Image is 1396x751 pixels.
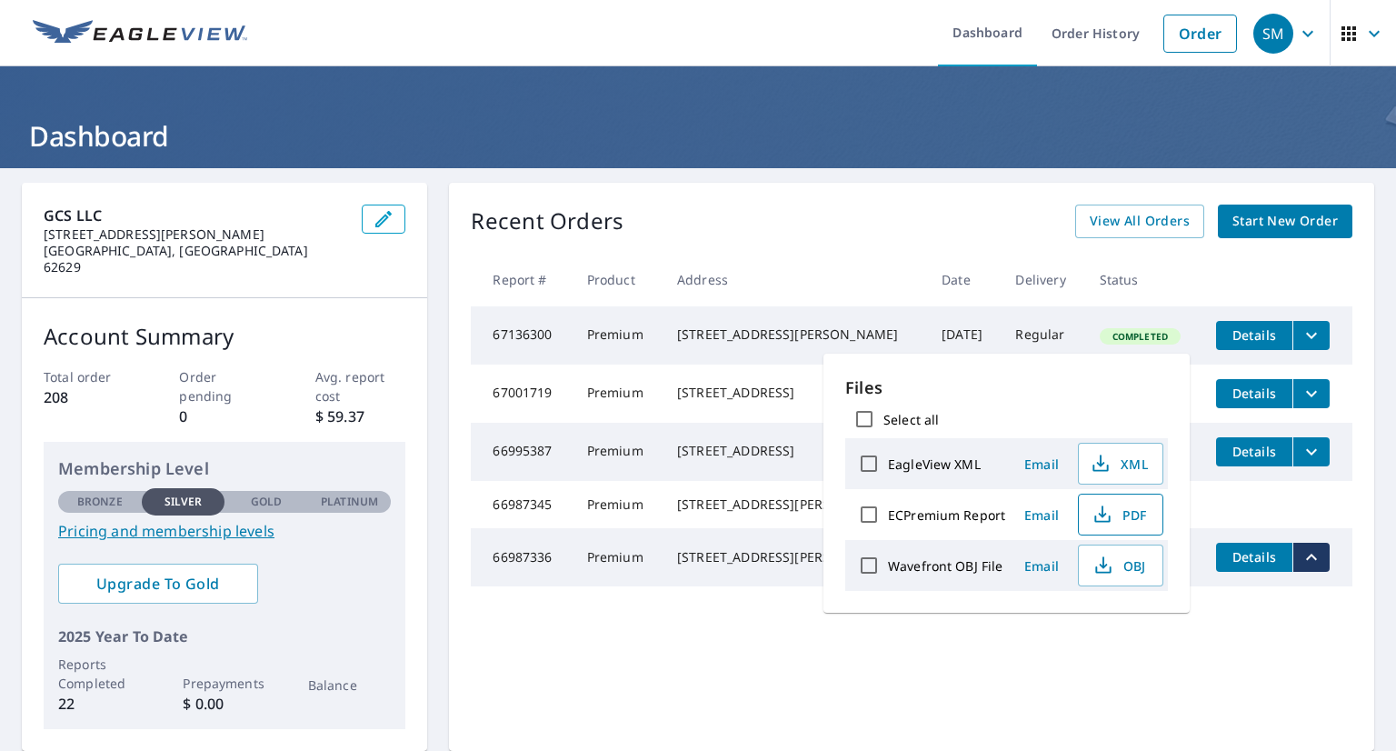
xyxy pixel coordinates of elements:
a: View All Orders [1075,205,1204,238]
button: detailsBtn-66995387 [1216,437,1292,466]
span: PDF [1090,504,1148,526]
span: View All Orders [1090,210,1190,233]
div: [STREET_ADDRESS][PERSON_NAME] [677,548,912,566]
p: 22 [58,693,142,715]
button: Email [1012,552,1071,580]
span: Details [1227,548,1281,566]
p: 0 [179,406,270,427]
th: Report # [471,253,572,306]
p: Gold [251,494,282,510]
p: $ 0.00 [183,693,266,715]
p: Recent Orders [471,205,623,238]
button: OBJ [1078,545,1163,586]
span: Start New Order [1232,210,1338,233]
p: Platinum [321,494,378,510]
span: Upgrade To Gold [73,574,244,594]
td: Premium [573,365,663,423]
button: detailsBtn-67136300 [1216,321,1292,350]
button: detailsBtn-67001719 [1216,379,1292,408]
label: Wavefront OBJ File [888,557,1002,575]
img: EV Logo [33,20,247,47]
p: Prepayments [183,674,266,693]
button: filesDropdownBtn-67136300 [1292,321,1330,350]
a: Upgrade To Gold [58,564,258,604]
td: 67136300 [471,306,572,365]
button: XML [1078,443,1163,485]
td: Premium [573,481,663,528]
p: Silver [165,494,203,510]
p: Bronze [77,494,123,510]
th: Address [663,253,927,306]
th: Product [573,253,663,306]
button: Email [1012,450,1071,478]
label: EagleView XML [888,456,981,473]
th: Status [1085,253,1202,306]
p: Avg. report cost [315,367,406,406]
p: Balance [308,676,392,695]
a: Pricing and membership levels [58,520,391,542]
span: Details [1227,326,1281,344]
button: filesDropdownBtn-66987336 [1292,543,1330,572]
td: Regular [1001,306,1084,365]
div: [STREET_ADDRESS] [677,442,912,460]
p: [GEOGRAPHIC_DATA], [GEOGRAPHIC_DATA] 62629 [44,243,347,275]
button: filesDropdownBtn-66995387 [1292,437,1330,466]
td: 67001719 [471,365,572,423]
button: PDF [1078,494,1163,536]
span: OBJ [1090,555,1148,576]
td: Premium [573,528,663,586]
span: Email [1020,557,1063,575]
span: Completed [1102,330,1179,343]
button: filesDropdownBtn-67001719 [1292,379,1330,408]
p: 208 [44,386,135,408]
td: 66987345 [471,481,572,528]
button: Email [1012,501,1071,529]
label: ECPremium Report [888,506,1005,524]
p: Order pending [179,367,270,406]
th: Delivery [1001,253,1084,306]
p: Files [845,375,1168,400]
p: [STREET_ADDRESS][PERSON_NAME] [44,226,347,243]
span: XML [1090,453,1148,475]
div: [STREET_ADDRESS][PERSON_NAME] [677,325,912,344]
p: GCS LLC [44,205,347,226]
div: [STREET_ADDRESS] [677,384,912,402]
div: [STREET_ADDRESS][PERSON_NAME] [677,496,912,514]
td: Premium [573,423,663,481]
label: Select all [883,411,939,428]
h1: Dashboard [22,117,1374,155]
p: 2025 Year To Date [58,626,391,647]
div: SM [1253,14,1293,54]
button: detailsBtn-66987336 [1216,543,1292,572]
span: Details [1227,385,1281,402]
th: Date [927,253,1001,306]
a: Order [1163,15,1237,53]
span: Details [1227,443,1281,460]
p: Membership Level [58,456,391,481]
td: [DATE] [927,306,1001,365]
td: 66995387 [471,423,572,481]
p: $ 59.37 [315,406,406,427]
p: Account Summary [44,320,405,353]
p: Total order [44,367,135,386]
p: Reports Completed [58,655,142,693]
span: Email [1020,456,1063,473]
td: 66987336 [471,528,572,586]
a: Start New Order [1218,205,1352,238]
span: Email [1020,506,1063,524]
td: Premium [573,306,663,365]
